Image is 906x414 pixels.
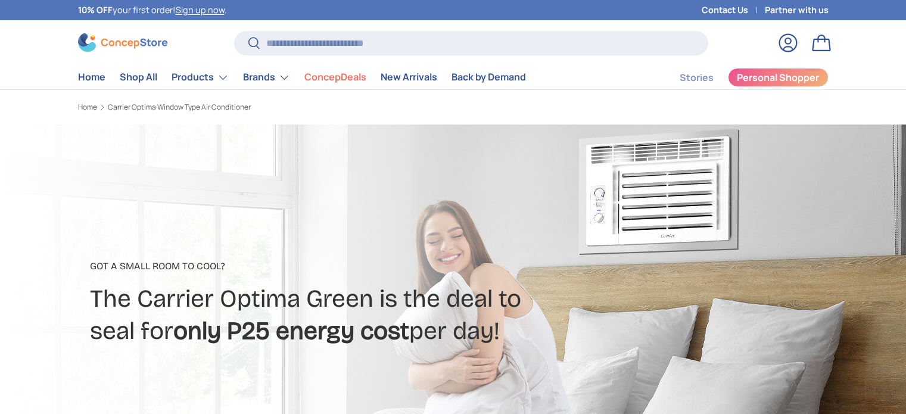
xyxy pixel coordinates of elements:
[78,66,526,89] nav: Primary
[78,33,167,52] img: ConcepStore
[172,66,229,89] a: Products
[78,4,227,17] p: your first order! .
[680,66,714,89] a: Stories
[90,283,547,347] h2: The Carrier Optima Green is the deal to seal for per day!
[452,66,526,89] a: Back by Demand
[737,73,819,82] span: Personal Shopper
[90,259,547,273] p: Got a small room to cool?
[243,66,290,89] a: Brands
[78,4,113,15] strong: 10% OFF
[173,316,409,345] strong: only P25 energy cost
[78,66,105,89] a: Home
[164,66,236,89] summary: Products
[78,102,476,113] nav: Breadcrumbs
[304,66,366,89] a: ConcepDeals
[381,66,437,89] a: New Arrivals
[108,104,251,111] a: Carrier Optima Window Type Air Conditioner
[702,4,765,17] a: Contact Us
[176,4,225,15] a: Sign up now
[120,66,157,89] a: Shop All
[765,4,829,17] a: Partner with us
[651,66,829,89] nav: Secondary
[78,104,97,111] a: Home
[236,66,297,89] summary: Brands
[728,68,829,87] a: Personal Shopper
